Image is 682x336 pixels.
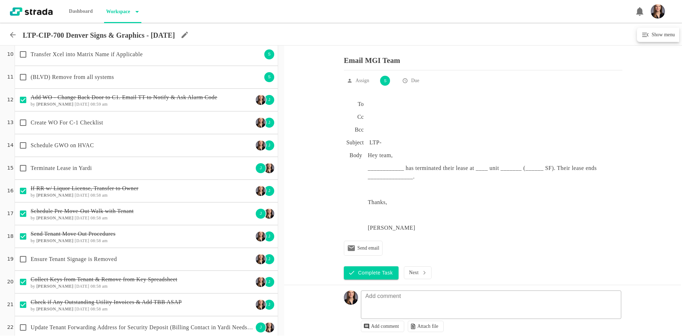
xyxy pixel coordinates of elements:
p: 10 [7,50,13,58]
div: J [264,231,275,242]
p: 13 [7,119,13,127]
b: [PERSON_NAME] [36,193,74,198]
h6: by [DATE] 08:58 am [31,193,253,198]
p: 19 [7,255,13,263]
div: J [264,117,275,128]
b: [PERSON_NAME] [36,306,74,311]
h6: by [DATE] 08:58 am [31,306,253,311]
p: Ensure Tenant Signage is Removed [31,255,253,263]
p: 15 [7,164,13,172]
img: Ty Depies [264,163,274,173]
p: 12 [7,96,13,104]
b: [PERSON_NAME] [36,215,74,220]
img: Ty Depies [264,209,274,219]
h6: by [DATE] 08:58 am [31,284,253,289]
img: Ty Depies [256,231,266,241]
p: Due [411,77,419,84]
p: Send Tenant Move Out Procedures [31,230,253,238]
p: 17 [7,210,13,218]
p: Add WO - Change Back Door to C1. Email TT to Notify & Ask Alarm Code [31,93,253,102]
p: Workspace [104,5,130,19]
p: 16 [7,187,13,195]
p: Hey team, [368,151,622,160]
p: Create WO For C-1 Checklist [31,118,253,127]
p: If RR w/ Liquor License, Transfer to Owner [31,184,253,193]
div: S [264,49,275,60]
div: J [255,162,266,174]
p: Collect Keys from Tenant & Remove from Key Spreadsheet [31,275,253,284]
div: J [264,254,275,265]
div: J [264,299,275,310]
h6: by [DATE] 08:58 am [31,215,253,220]
h6: by [DATE] 08:59 am [31,102,253,107]
div: LTP- [369,138,381,147]
p: Next [409,270,419,276]
p: Thanks, [368,198,622,207]
button: Complete Task [344,266,399,279]
div: S [379,75,391,86]
p: Dashboard [67,4,95,18]
p: Update Tenant Forwarding Address for Security Deposit (Billing Contact in Yardi Needs to Have Add... [31,323,253,332]
p: (BLVD) Remove from all systems [31,73,262,81]
p: [PERSON_NAME] [368,224,622,232]
p: 18 [7,233,13,240]
b: [PERSON_NAME] [36,284,74,289]
div: J [264,140,275,151]
b: [PERSON_NAME] [36,238,74,243]
p: Schedule GWO on HVAC [31,141,253,150]
h6: To [344,100,364,108]
h6: Cc [344,113,364,121]
p: ____________ has terminated their lease at ____ unit _______ (______ SF). Their lease ends ______... [368,164,622,181]
p: 21 [7,301,13,309]
p: Add comment [371,324,399,329]
div: J [255,322,266,333]
img: Ty Depies [256,95,266,105]
h6: Subject [344,138,364,147]
b: [PERSON_NAME] [36,102,74,107]
p: 20 [7,278,13,286]
div: J [264,94,275,106]
img: Ty Depies [256,186,266,196]
img: Ty Depies [256,277,266,287]
p: Transfer Xcel into Matrix Name if Applicable [31,50,262,59]
p: Add comment [362,292,405,300]
img: Headshot_Vertical.jpg [651,4,665,18]
p: Attach file [417,324,438,329]
div: J [255,208,266,219]
p: Send email [357,245,379,251]
p: 22 [7,324,13,331]
img: Headshot_Vertical.jpg [344,290,358,305]
p: Email MGI Team [344,51,622,65]
h6: Body [344,151,362,160]
p: 11 [7,73,13,81]
p: Terminate Lease in Yardi [31,164,253,172]
img: Ty Depies [256,140,266,150]
p: Assign [356,77,369,84]
div: J [264,276,275,288]
img: strada-logo [10,7,53,16]
img: Ty Depies [256,254,266,264]
h6: Bcc [344,126,364,134]
div: J [264,185,275,197]
p: LTP-CIP-700 Denver Signs & Graphics - [DATE] [23,31,175,39]
p: 14 [7,142,13,149]
p: Check if Any Outstanding Utility Invoices & Add TBB ASAP [31,298,253,306]
div: S [264,71,275,83]
h6: Show menu [650,31,675,39]
img: Ty Depies [256,118,266,128]
img: Ty Depies [256,300,266,310]
h6: by [DATE] 08:58 am [31,238,253,243]
img: Ty Depies [264,322,274,332]
p: Schedule Pre Move-Out Walk with Tenant [31,207,253,215]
